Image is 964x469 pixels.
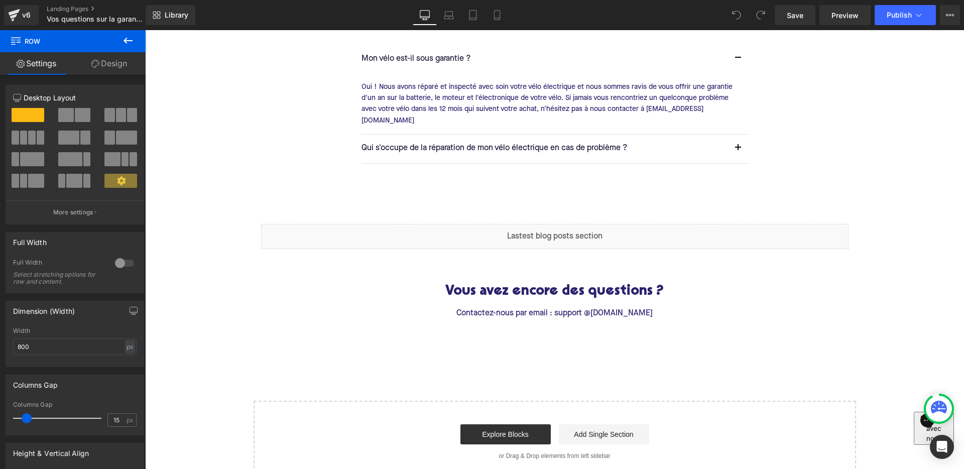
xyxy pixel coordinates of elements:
button: Redo [751,5,771,25]
a: New Library [146,5,195,25]
div: Oui ! Nous avons réparé et inspecté avec soin votre vélo électrique et nous sommes ravis de vous ... [216,51,595,96]
a: Explore Blocks [315,394,406,414]
a: Mobile [485,5,509,25]
span: px [127,417,135,423]
div: Height & Vertical Align [13,443,89,457]
input: auto [13,338,137,355]
a: v6 [4,5,39,25]
a: Landing Pages [47,5,162,13]
div: Width [13,327,137,334]
div: Columns Gap [13,401,137,408]
a: Add Single Section [414,394,504,414]
div: v6 [20,9,33,22]
span: Vos questions sur la garantie de votre vélo électrique [47,15,143,23]
p: Contactez-nous par email : support @[DOMAIN_NAME] [216,277,603,290]
div: Full Width [13,232,47,247]
iframe: Gorgias live chat messenger [769,382,809,419]
a: Design [73,52,146,75]
button: Publish [875,5,936,25]
a: Tablet [461,5,485,25]
span: Row [10,30,110,52]
p: or Drag & Drop elements from left sidebar [125,422,695,429]
div: Open Intercom Messenger [930,435,954,459]
button: Undo [727,5,747,25]
span: Publish [887,11,912,19]
button: More settings [6,200,144,224]
p: Desktop Layout [13,92,137,103]
p: Qui s'occupe de la réparation de mon vélo électrique en cas de problème ? [216,112,583,125]
a: Preview [819,5,871,25]
a: Desktop [413,5,437,25]
span: Save [787,10,803,21]
div: Select stretching options for row and content. [13,271,103,285]
div: px [125,340,135,354]
span: Preview [831,10,859,21]
p: More settings [53,208,93,217]
h2: Vous avez encore des questions ? [216,254,603,270]
a: Laptop [437,5,461,25]
p: Mon vélo est-il sous garantie ? [216,23,583,36]
span: Library [165,11,188,20]
div: Columns Gap [13,375,58,389]
button: More [940,5,960,25]
div: Full Width [13,259,105,269]
div: Dimension (Width) [13,301,75,315]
